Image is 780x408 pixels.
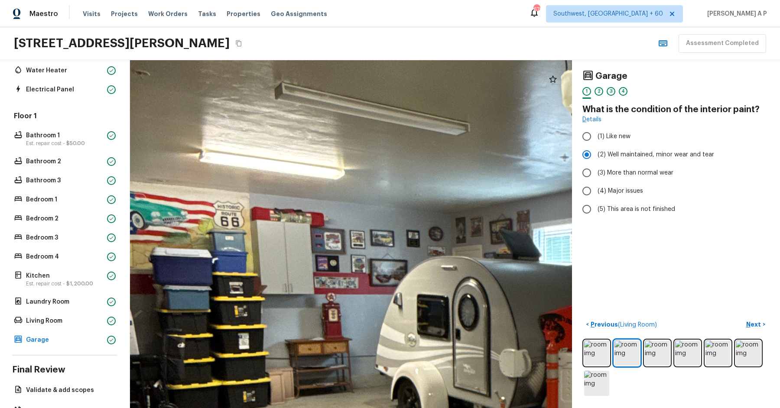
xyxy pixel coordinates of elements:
[26,317,104,325] p: Living Room
[26,157,104,166] p: Bathroom 2
[598,205,675,214] span: (5) This area is not finished
[26,85,104,94] p: Electrical Panel
[14,36,230,51] h2: [STREET_ADDRESS][PERSON_NAME]
[607,87,615,96] div: 3
[598,187,643,195] span: (4) Major issues
[582,104,770,115] h4: What is the condition of the interior paint?
[736,340,761,366] img: room img
[705,340,731,366] img: room img
[614,340,640,366] img: room img
[598,132,630,141] span: (1) Like new
[618,322,657,328] span: ( Living Room )
[26,280,104,287] p: Est. repair cost -
[746,320,763,329] p: Next
[12,111,117,123] h5: Floor 1
[26,386,112,395] p: Validate & add scopes
[271,10,327,18] span: Geo Assignments
[26,233,104,242] p: Bedroom 3
[26,253,104,261] p: Bedroom 4
[26,298,104,306] p: Laundry Room
[26,66,104,75] p: Water Heater
[111,10,138,18] span: Projects
[595,71,627,82] h4: Garage
[589,320,657,329] p: Previous
[26,214,104,223] p: Bedroom 2
[66,141,85,146] span: $50.00
[582,115,601,124] a: Details
[26,272,104,280] p: Kitchen
[582,87,591,96] div: 1
[26,176,104,185] p: Bathroom 3
[26,131,104,140] p: Bathroom 1
[582,317,660,332] button: <Previous(Living Room)
[595,87,603,96] div: 2
[227,10,260,18] span: Properties
[26,140,104,147] p: Est. repair cost -
[533,5,539,14] div: 679
[26,195,104,204] p: Bedroom 1
[742,317,770,332] button: Next>
[645,340,670,366] img: room img
[598,168,673,177] span: (3) More than normal wear
[29,10,58,18] span: Maestro
[83,10,101,18] span: Visits
[198,11,216,17] span: Tasks
[704,10,767,18] span: [PERSON_NAME] A P
[598,150,714,159] span: (2) Well maintained, minor wear and tear
[148,10,188,18] span: Work Orders
[584,340,609,366] img: room img
[26,336,104,344] p: Garage
[66,281,93,286] span: $1,200.00
[675,340,700,366] img: room img
[12,364,117,376] h4: Final Review
[619,87,627,96] div: 4
[233,38,244,49] button: Copy Address
[553,10,663,18] span: Southwest, [GEOGRAPHIC_DATA] + 60
[584,371,609,396] img: room img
